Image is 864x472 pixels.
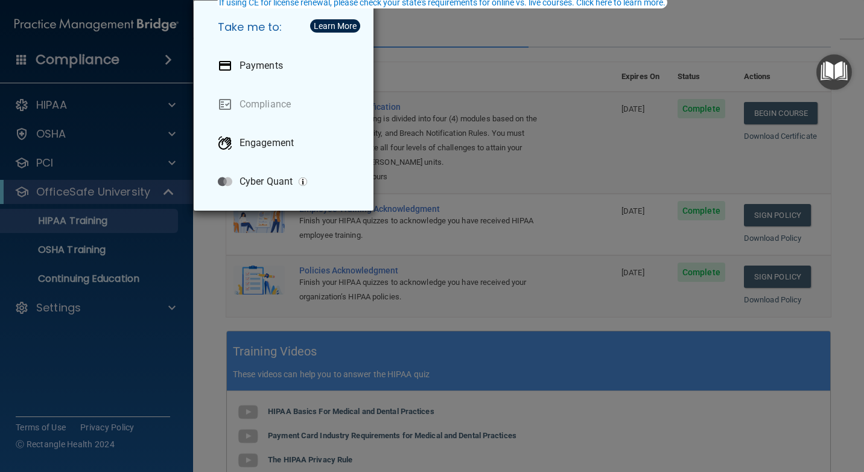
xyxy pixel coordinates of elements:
[314,22,357,30] div: Learn More
[310,19,360,33] button: Learn More
[208,126,364,160] a: Engagement
[240,60,283,72] p: Payments
[208,88,364,121] a: Compliance
[208,165,364,199] a: Cyber Quant
[816,54,852,90] button: Open Resource Center
[240,137,294,149] p: Engagement
[240,176,293,188] p: Cyber Quant
[208,10,364,44] h5: Take me to:
[208,49,364,83] a: Payments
